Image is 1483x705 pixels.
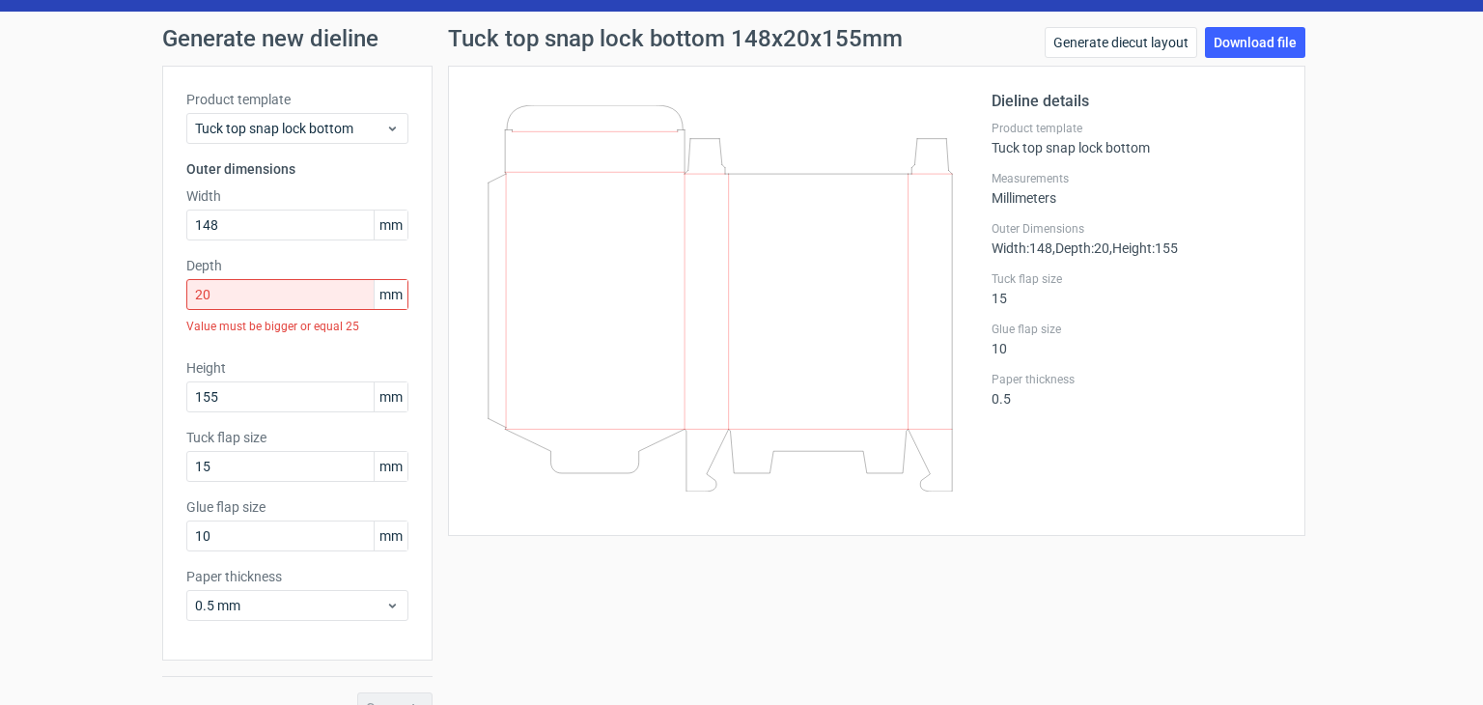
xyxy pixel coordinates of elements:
span: mm [374,452,407,481]
label: Tuck flap size [186,428,408,447]
label: Depth [186,256,408,275]
a: Download file [1205,27,1305,58]
label: Product template [992,121,1281,136]
span: Tuck top snap lock bottom [195,119,385,138]
span: mm [374,280,407,309]
div: 10 [992,322,1281,356]
label: Tuck flap size [992,271,1281,287]
label: Outer Dimensions [992,221,1281,237]
a: Generate diecut layout [1045,27,1197,58]
div: Millimeters [992,171,1281,206]
span: , Depth : 20 [1052,240,1109,256]
label: Product template [186,90,408,109]
h1: Tuck top snap lock bottom 148x20x155mm [448,27,903,50]
label: Glue flap size [992,322,1281,337]
label: Measurements [992,171,1281,186]
label: Glue flap size [186,497,408,517]
span: mm [374,382,407,411]
div: Value must be bigger or equal 25 [186,310,408,343]
span: , Height : 155 [1109,240,1178,256]
h2: Dieline details [992,90,1281,113]
div: 15 [992,271,1281,306]
h3: Outer dimensions [186,159,408,179]
label: Width [186,186,408,206]
div: Tuck top snap lock bottom [992,121,1281,155]
span: 0.5 mm [195,596,385,615]
label: Paper thickness [992,372,1281,387]
label: Height [186,358,408,378]
span: mm [374,522,407,550]
span: mm [374,211,407,240]
label: Paper thickness [186,567,408,586]
div: 0.5 [992,372,1281,407]
h1: Generate new dieline [162,27,1321,50]
span: Width : 148 [992,240,1052,256]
